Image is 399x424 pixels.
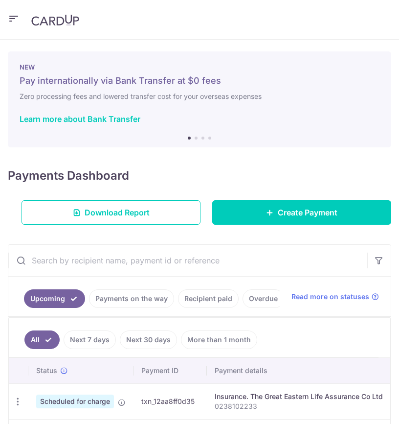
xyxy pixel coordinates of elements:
th: Payment details [207,358,391,383]
a: Overdue [243,289,284,308]
a: Recipient paid [178,289,239,308]
a: Learn more about Bank Transfer [20,114,140,124]
a: Create Payment [212,200,391,225]
a: Next 7 days [64,330,116,349]
span: Read more on statuses [291,292,369,302]
a: Upcoming [24,289,85,308]
span: Create Payment [278,207,337,218]
a: Read more on statuses [291,292,379,302]
span: Download Report [85,207,150,218]
a: Payments on the way [89,289,174,308]
a: Download Report [22,200,200,225]
div: Insurance. The Great Eastern Life Assurance Co Ltd [215,392,383,401]
span: Status [36,366,57,376]
th: Payment ID [133,358,207,383]
p: NEW [20,63,379,71]
a: Next 30 days [120,330,177,349]
h5: Pay internationally via Bank Transfer at $0 fees [20,75,379,87]
a: All [24,330,60,349]
a: More than 1 month [181,330,257,349]
input: Search by recipient name, payment id or reference [8,245,367,276]
h4: Payments Dashboard [8,167,129,185]
img: CardUp [31,14,79,26]
td: txn_12aa8ff0d35 [133,383,207,419]
h6: Zero processing fees and lowered transfer cost for your overseas expenses [20,91,379,102]
p: 0238102233 [215,401,383,411]
span: Scheduled for charge [36,395,114,408]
